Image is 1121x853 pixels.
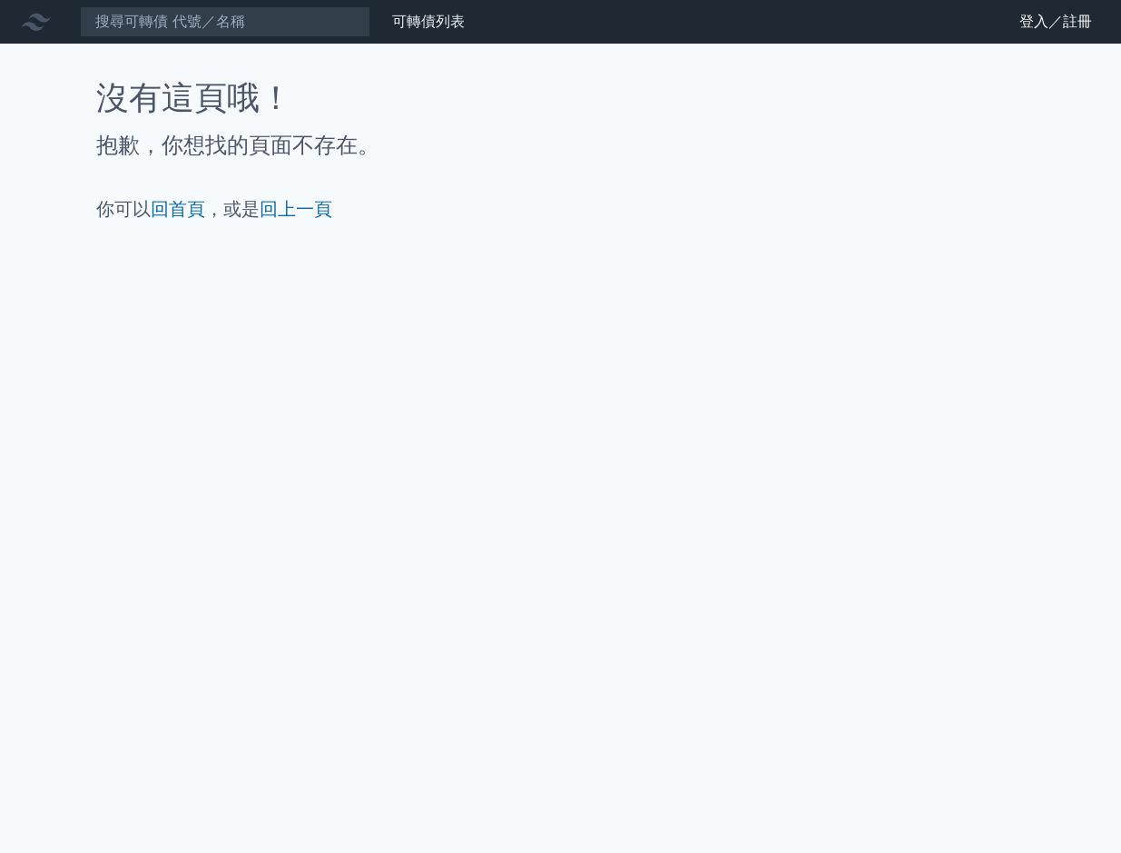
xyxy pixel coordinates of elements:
[1005,7,1106,36] a: 登入／註冊
[96,80,1026,116] h1: 沒有這頁哦！
[80,6,370,37] input: 搜尋可轉債 代號／名稱
[260,198,332,220] a: 回上一頁
[392,13,465,30] a: 可轉債列表
[96,196,1026,222] p: 你可以 ，或是
[151,198,205,220] a: 回首頁
[96,131,1026,160] h2: 抱歉，你想找的頁面不存在。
